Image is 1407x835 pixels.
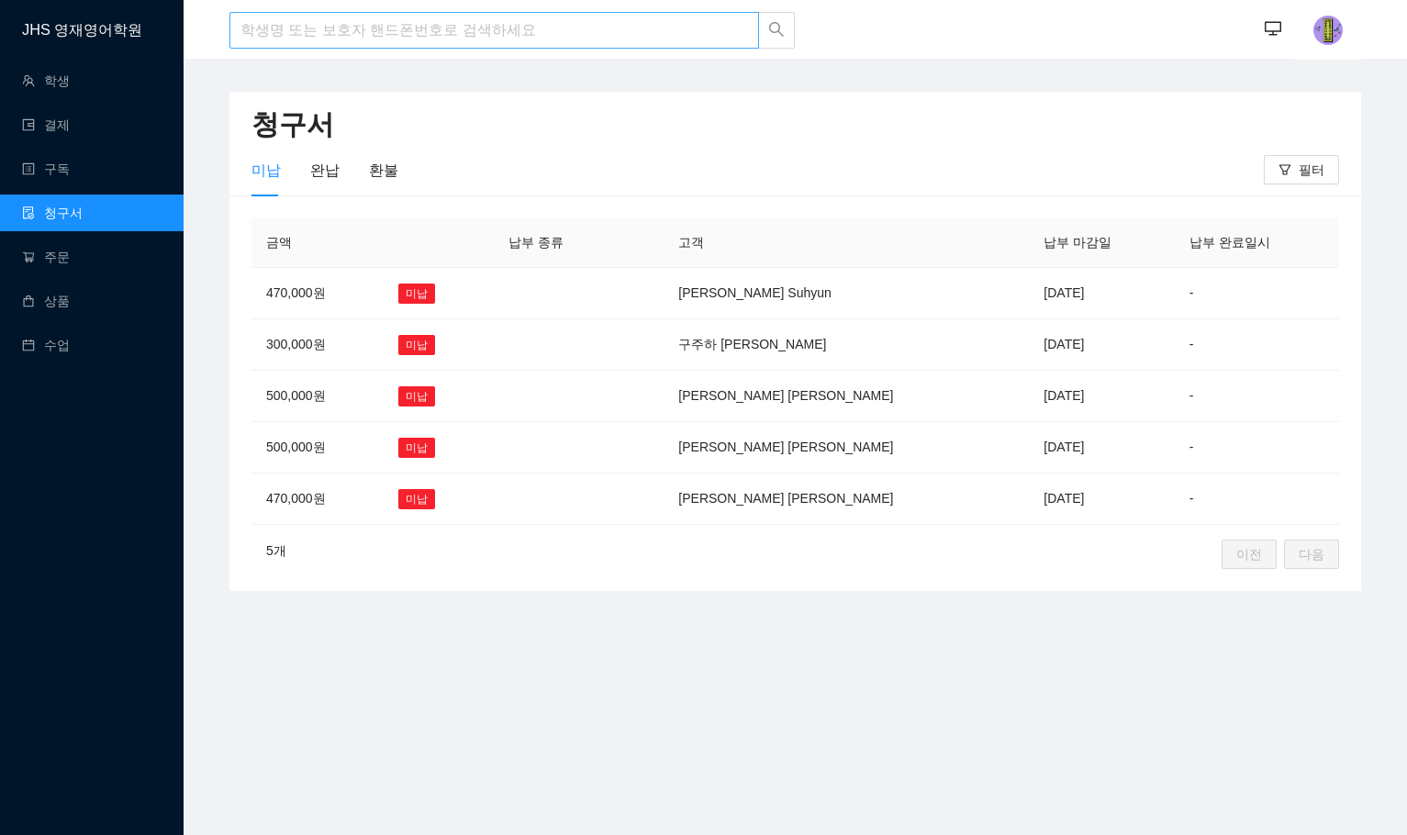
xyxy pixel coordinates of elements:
[251,473,384,525] td: 470,000원
[22,161,70,176] a: profile구독
[398,438,435,458] span: 미납
[664,371,1029,422] td: [PERSON_NAME] [PERSON_NAME]
[1222,540,1277,569] button: 이전
[1313,16,1343,45] img: photo.jpg
[251,371,384,422] td: 500,000원
[1029,268,1174,319] td: [DATE]
[1175,473,1339,525] td: -
[22,117,70,132] a: wallet결제
[494,217,620,268] th: 납부 종류
[768,21,785,40] span: search
[251,540,286,561] div: 5 개
[1175,422,1339,473] td: -
[251,217,384,268] th: 금액
[1264,155,1339,184] button: filter필터
[758,12,795,49] button: search
[1279,163,1291,178] span: filter
[1175,319,1339,371] td: -
[1029,217,1174,268] th: 납부 마감일
[251,106,1339,144] h2: 청구서
[22,250,70,264] a: shopping-cart주문
[22,73,70,88] a: team학생
[1029,371,1174,422] td: [DATE]
[251,422,384,473] td: 500,000원
[1284,540,1339,569] button: 다음
[22,294,70,308] a: shopping상품
[664,473,1029,525] td: [PERSON_NAME] [PERSON_NAME]
[1029,319,1174,371] td: [DATE]
[398,335,435,355] span: 미납
[229,12,759,49] input: 학생명 또는 보호자 핸드폰번호로 검색하세요
[398,489,435,509] span: 미납
[22,338,70,352] a: calendar수업
[251,319,384,371] td: 300,000원
[1255,11,1291,48] button: desktop
[251,268,384,319] td: 470,000원
[1299,160,1324,180] span: 필터
[664,268,1029,319] td: [PERSON_NAME] Suhyun
[1265,20,1281,39] span: desktop
[251,159,281,182] div: 미납
[398,386,435,406] span: 미납
[664,217,1029,268] th: 고객
[664,319,1029,371] td: 구주하 [PERSON_NAME]
[369,159,398,182] div: 환불
[310,159,340,182] div: 완납
[1175,268,1339,319] td: -
[1175,371,1339,422] td: -
[664,422,1029,473] td: [PERSON_NAME] [PERSON_NAME]
[398,284,435,304] span: 미납
[1175,217,1339,268] th: 납부 완료일시
[22,206,83,220] a: file-done청구서
[1029,473,1174,525] td: [DATE]
[1029,422,1174,473] td: [DATE]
